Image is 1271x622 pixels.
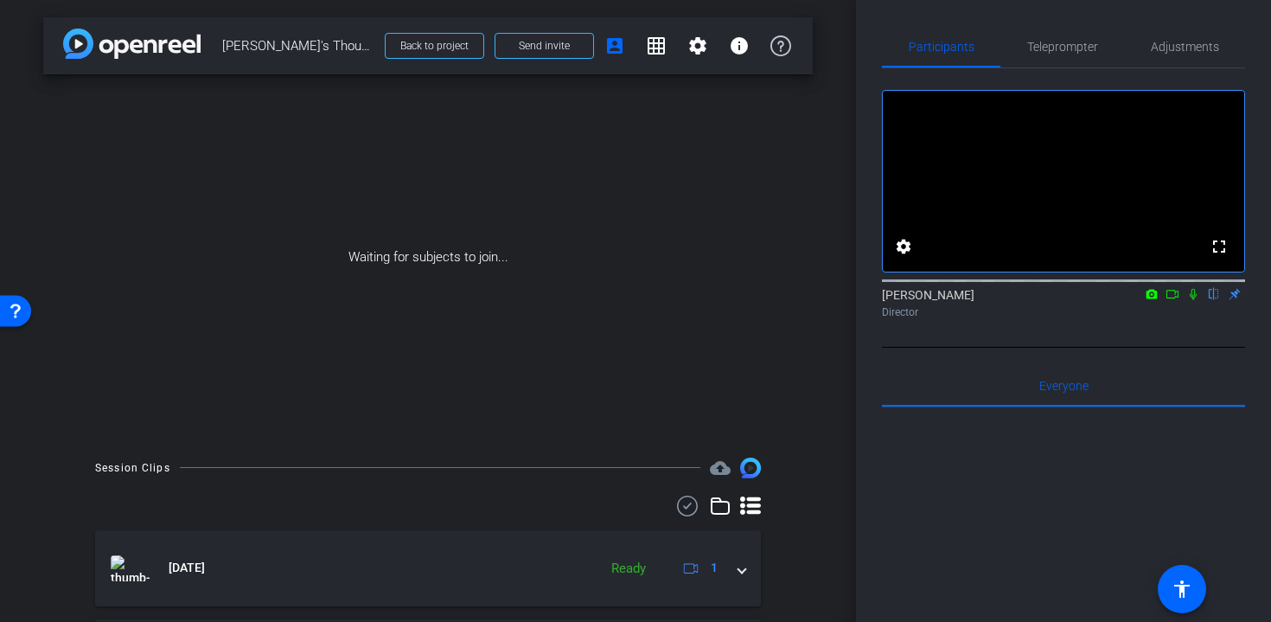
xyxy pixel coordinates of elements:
[400,40,469,52] span: Back to project
[222,29,374,63] span: [PERSON_NAME]'s Thought Leadership
[1209,236,1229,257] mat-icon: fullscreen
[729,35,750,56] mat-icon: info
[63,29,201,59] img: app-logo
[603,559,655,579] div: Ready
[604,35,625,56] mat-icon: account_box
[687,35,708,56] mat-icon: settings
[495,33,594,59] button: Send invite
[43,74,813,440] div: Waiting for subjects to join...
[95,459,170,477] div: Session Clips
[1172,579,1192,600] mat-icon: accessibility
[646,35,667,56] mat-icon: grid_on
[519,39,570,53] span: Send invite
[385,33,484,59] button: Back to project
[882,286,1245,320] div: [PERSON_NAME]
[882,305,1245,320] div: Director
[95,530,761,606] mat-expansion-panel-header: thumb-nail[DATE]Ready1
[711,559,718,577] span: 1
[740,458,761,478] img: Session clips
[1204,285,1224,301] mat-icon: flip
[111,555,150,581] img: thumb-nail
[893,236,914,257] mat-icon: settings
[1039,380,1089,392] span: Everyone
[710,458,731,478] span: Destinations for your clips
[169,559,205,577] span: [DATE]
[710,458,731,478] mat-icon: cloud_upload
[1027,41,1098,53] span: Teleprompter
[1151,41,1219,53] span: Adjustments
[909,41,974,53] span: Participants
